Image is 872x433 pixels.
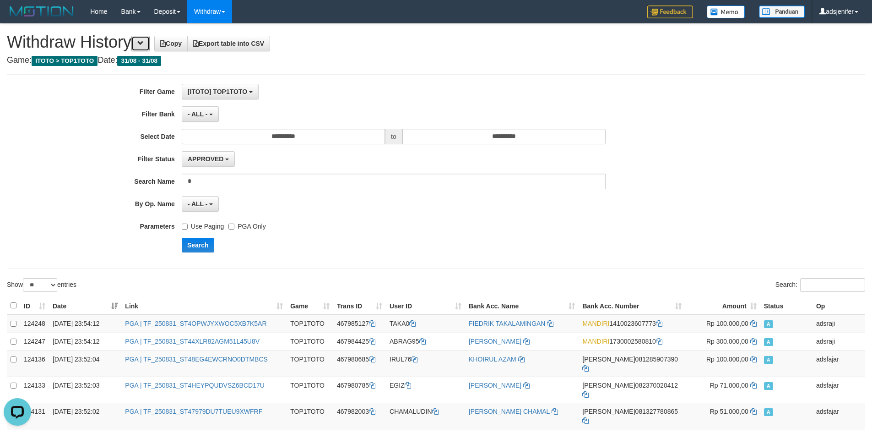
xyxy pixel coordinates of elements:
[386,333,465,351] td: ABRAG95
[20,351,49,377] td: 124136
[759,5,805,18] img: panduan.png
[386,315,465,333] td: TAKA0
[117,56,161,66] span: 31/08 - 31/08
[775,278,865,292] label: Search:
[125,320,266,327] a: PGA | TF_250831_ST4OPWJYXWOC5XB7K5AR
[707,5,745,18] img: Button%20Memo.svg
[385,129,402,144] span: to
[188,110,208,118] span: - ALL -
[188,155,224,163] span: APPROVED
[49,403,121,429] td: [DATE] 23:52:02
[706,320,748,327] span: Rp 100.000,00
[812,351,865,377] td: adsfajar
[49,351,121,377] td: [DATE] 23:52:04
[710,408,748,415] span: Rp 51.000,00
[125,356,268,363] a: PGA | TF_250831_ST48EG4EWCRNO0DTMBCS
[579,377,685,403] td: 082370020412
[800,278,865,292] input: Search:
[465,297,579,315] th: Bank Acc. Name: activate to sort column ascending
[469,338,521,345] a: [PERSON_NAME]
[812,333,865,351] td: adsraji
[764,408,773,416] span: Approved - Marked by adsfajar
[469,356,516,363] a: KHOIRUL AZAM
[7,56,865,65] h4: Game: Date:
[182,106,219,122] button: - ALL -
[228,224,234,230] input: PGA Only
[160,40,182,47] span: Copy
[812,403,865,429] td: adsfajar
[582,338,609,345] span: MANDIRI
[20,315,49,333] td: 124248
[154,36,188,51] a: Copy
[706,356,748,363] span: Rp 100.000,00
[647,5,693,18] img: Feedback.jpg
[386,403,465,429] td: CHAMALUDIN
[7,5,76,18] img: MOTION_logo.png
[579,315,685,333] td: 1410023607773
[287,377,333,403] td: TOP1TOTO
[469,382,521,389] a: [PERSON_NAME]
[20,297,49,315] th: ID: activate to sort column ascending
[386,351,465,377] td: IRUL76
[4,4,31,31] button: Open LiveChat chat widget
[386,377,465,403] td: EGIZ
[333,351,386,377] td: 467980685
[49,377,121,403] td: [DATE] 23:52:03
[182,196,219,212] button: - ALL -
[49,297,121,315] th: Date: activate to sort column ascending
[187,36,270,51] a: Export table into CSV
[333,333,386,351] td: 467984425
[685,297,760,315] th: Amount: activate to sort column ascending
[710,382,748,389] span: Rp 71.000,00
[182,151,235,167] button: APPROVED
[812,297,865,315] th: Op
[579,351,685,377] td: 081285907390
[188,88,247,95] span: [ITOTO] TOP1TOTO
[287,351,333,377] td: TOP1TOTO
[764,320,773,328] span: Approved - Marked by adsraji
[182,224,188,230] input: Use Paging
[287,315,333,333] td: TOP1TOTO
[287,333,333,351] td: TOP1TOTO
[287,403,333,429] td: TOP1TOTO
[764,382,773,390] span: Approved - Marked by adsfajar
[812,315,865,333] td: adsraji
[582,408,635,415] span: [PERSON_NAME]
[764,338,773,346] span: Approved - Marked by adsraji
[579,333,685,351] td: 1730002580810
[20,377,49,403] td: 124133
[182,219,224,231] label: Use Paging
[20,333,49,351] td: 124247
[49,315,121,333] td: [DATE] 23:54:12
[7,278,76,292] label: Show entries
[125,338,260,345] a: PGA | TF_250831_ST44XLR82AGM51L45U8V
[193,40,264,47] span: Export table into CSV
[333,315,386,333] td: 467985127
[582,356,635,363] span: [PERSON_NAME]
[182,84,259,99] button: [ITOTO] TOP1TOTO
[333,403,386,429] td: 467982003
[764,356,773,364] span: Approved - Marked by adsfajar
[125,382,265,389] a: PGA | TF_250831_ST4HEYPQUDVSZ6BCD17U
[760,297,812,315] th: Status
[333,377,386,403] td: 467980785
[579,297,685,315] th: Bank Acc. Number: activate to sort column ascending
[812,377,865,403] td: adsfajar
[333,297,386,315] th: Trans ID: activate to sort column ascending
[121,297,287,315] th: Link: activate to sort column ascending
[386,297,465,315] th: User ID: activate to sort column ascending
[706,338,748,345] span: Rp 300.000,00
[469,408,550,415] a: [PERSON_NAME] CHAMAL
[188,200,208,208] span: - ALL -
[23,278,57,292] select: Showentries
[49,333,121,351] td: [DATE] 23:54:12
[582,382,635,389] span: [PERSON_NAME]
[228,219,265,231] label: PGA Only
[32,56,97,66] span: ITOTO > TOP1TOTO
[182,238,214,252] button: Search
[579,403,685,429] td: 081327780865
[469,320,546,327] a: FIEDRIK TAKALAMINGAN
[7,33,865,51] h1: Withdraw History
[582,320,609,327] span: MANDIRI
[125,408,262,415] a: PGA | TF_250831_ST47979DU7TUEU9XWFRF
